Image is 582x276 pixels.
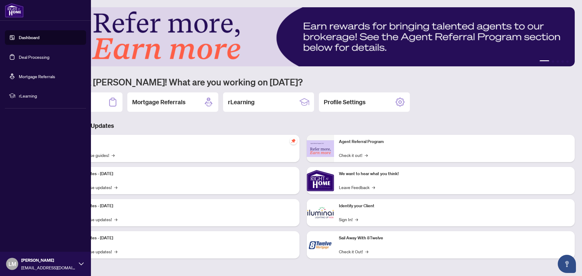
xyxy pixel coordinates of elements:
span: rLearning [19,92,82,99]
span: → [112,152,115,158]
span: → [365,152,368,158]
img: logo [5,3,24,18]
span: LM [8,260,16,268]
h1: Welcome back [PERSON_NAME]! What are you working on [DATE]? [32,76,575,88]
span: → [114,216,117,223]
button: 5 [566,60,569,63]
img: We want to hear what you think! [307,167,334,194]
p: Agent Referral Program [339,138,570,145]
h3: Brokerage & Industry Updates [32,121,575,130]
span: → [355,216,358,223]
h2: Profile Settings [324,98,366,106]
span: [EMAIL_ADDRESS][DOMAIN_NAME] [21,264,76,271]
img: Identify your Client [307,199,334,226]
p: Self-Help [64,138,295,145]
span: → [372,184,375,191]
p: Platform Updates - [DATE] [64,203,295,209]
span: → [114,184,117,191]
p: Platform Updates - [DATE] [64,171,295,177]
button: 1 [540,60,549,63]
span: → [365,248,368,255]
a: Sign In!→ [339,216,358,223]
img: Sail Away With 8Twelve [307,231,334,258]
button: 4 [561,60,564,63]
img: Agent Referral Program [307,140,334,157]
a: Check it out!→ [339,152,368,158]
span: [PERSON_NAME] [21,257,76,264]
button: 2 [552,60,554,63]
a: Mortgage Referrals [19,74,55,79]
p: Sail Away With 8Twelve [339,235,570,241]
h2: rLearning [228,98,255,106]
a: Check it Out!→ [339,248,368,255]
img: Slide 0 [32,7,575,66]
span: pushpin [290,137,297,145]
p: Identify your Client [339,203,570,209]
a: Dashboard [19,35,39,40]
a: Leave Feedback→ [339,184,375,191]
span: → [114,248,117,255]
a: Deal Processing [19,54,49,60]
p: We want to hear what you think! [339,171,570,177]
button: 3 [557,60,559,63]
p: Platform Updates - [DATE] [64,235,295,241]
button: Open asap [558,255,576,273]
h2: Mortgage Referrals [132,98,186,106]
